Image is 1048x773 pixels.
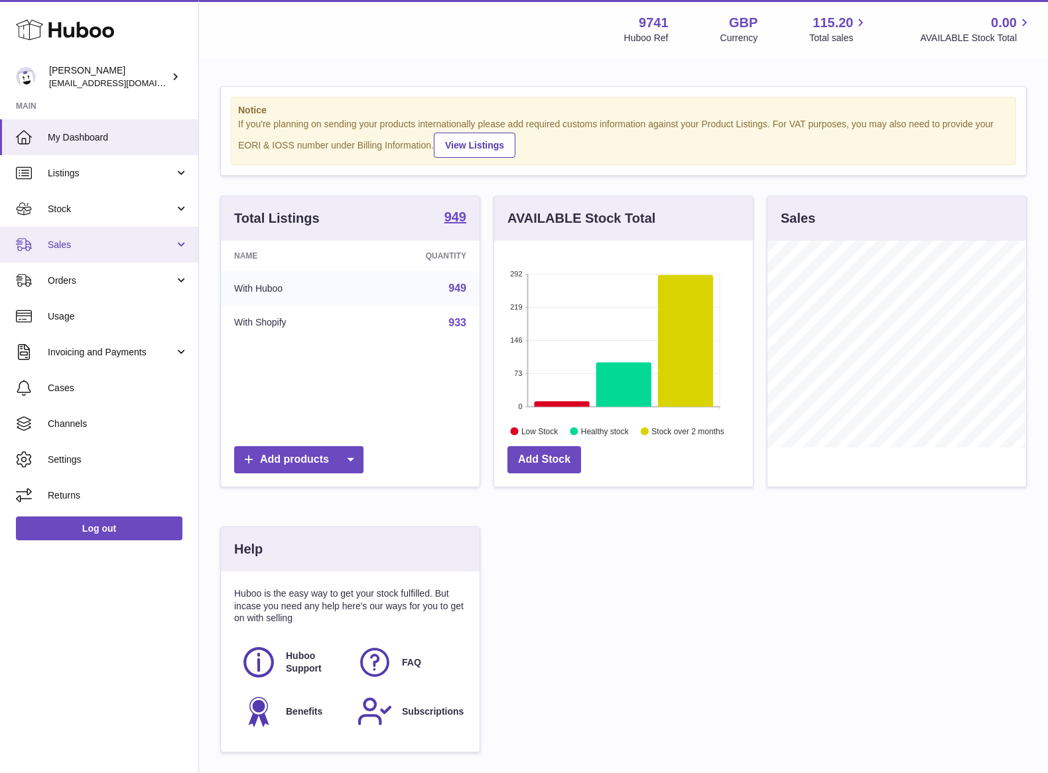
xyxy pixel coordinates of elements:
span: 0.00 [991,14,1017,32]
span: Listings [48,167,174,180]
a: 949 [444,210,466,226]
a: 0.00 AVAILABLE Stock Total [920,14,1032,44]
a: 933 [448,317,466,328]
text: 219 [510,303,522,311]
div: Huboo Ref [624,32,669,44]
h3: Total Listings [234,209,320,227]
span: Huboo Support [286,650,342,675]
span: Sales [48,239,174,251]
a: Add products [234,446,363,473]
a: Subscriptions [357,693,460,729]
th: Quantity [360,241,480,271]
h3: Help [234,540,263,558]
span: [EMAIL_ADDRESS][DOMAIN_NAME] [49,78,195,88]
strong: Notice [238,104,1009,117]
img: ajcmarketingltd@gmail.com [16,67,36,87]
span: Invoicing and Payments [48,346,174,359]
span: 115.20 [813,14,853,32]
th: Name [221,241,360,271]
a: Add Stock [507,446,581,473]
span: Usage [48,310,188,323]
span: Settings [48,453,188,466]
text: 73 [514,369,522,377]
strong: 9741 [639,14,669,32]
text: Healthy stock [581,426,629,436]
div: If you're planning on sending your products internationally please add required customs informati... [238,118,1009,158]
a: FAQ [357,644,460,680]
strong: 949 [444,210,466,223]
a: Huboo Support [241,644,344,680]
span: Stock [48,203,174,215]
td: With Huboo [221,271,360,306]
a: View Listings [434,133,515,158]
div: [PERSON_NAME] [49,64,168,89]
h3: Sales [781,209,815,227]
a: Benefits [241,693,344,729]
span: Channels [48,418,188,430]
a: Log out [16,516,182,540]
h3: AVAILABLE Stock Total [507,209,655,227]
text: 292 [510,270,522,278]
text: Low Stock [521,426,558,436]
text: 146 [510,336,522,344]
span: Returns [48,489,188,502]
a: 949 [448,282,466,294]
text: Stock over 2 months [651,426,724,436]
div: Currency [720,32,758,44]
span: Cases [48,382,188,394]
span: FAQ [402,656,421,669]
text: 0 [518,402,522,410]
a: 115.20 Total sales [809,14,868,44]
p: Huboo is the easy way to get your stock fulfilled. But incase you need any help here's our ways f... [234,587,466,625]
span: Total sales [809,32,868,44]
span: Orders [48,274,174,287]
span: My Dashboard [48,131,188,144]
span: Subscriptions [402,705,464,718]
strong: GBP [729,14,757,32]
span: AVAILABLE Stock Total [920,32,1032,44]
td: With Shopify [221,306,360,340]
span: Benefits [286,705,322,718]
